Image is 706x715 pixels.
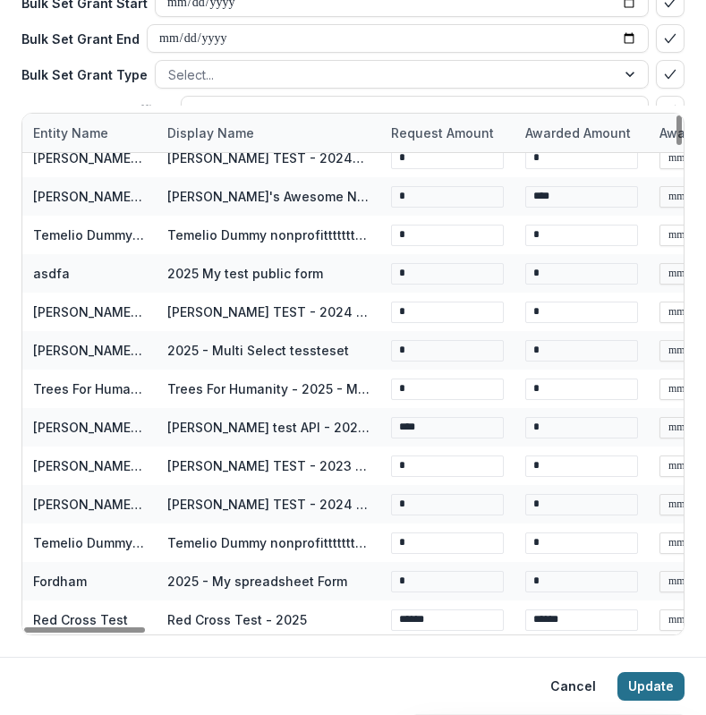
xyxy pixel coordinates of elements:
[167,379,370,398] div: Trees For Humanity - 2025 - Mynewform1
[22,114,157,152] div: Entity Name
[33,456,146,475] div: [PERSON_NAME] TEST
[157,114,380,152] div: Display Name
[380,114,515,152] div: Request Amount
[33,226,146,244] div: Temelio Dummy nonprofittttttttt a4 sda16s5d
[540,672,607,701] button: Cancel
[167,149,370,167] div: [PERSON_NAME] TEST - 2024Temelio Test Form
[33,533,146,552] div: Temelio Dummy nonprofittttttttt a4 sda16s5d
[515,123,642,142] div: Awarded Amount
[22,123,119,142] div: Entity Name
[21,101,174,120] p: Bulk Set program officer
[33,379,146,398] div: Trees For Humanity
[656,96,685,124] button: bulk-confirm-option
[33,341,146,360] div: [PERSON_NAME] TEST
[167,226,370,244] div: Temelio Dummy nonprofittttttttt a4 sda16s5d - 2025 - A1
[656,24,685,53] button: bulk-confirm-option
[167,610,307,629] div: Red Cross Test - 2025
[167,302,370,321] div: [PERSON_NAME] TEST - 2024 - Temelio Test Form
[21,30,140,48] p: Bulk Set Grant End
[33,302,146,321] div: [PERSON_NAME] TEST
[515,114,649,152] div: Awarded Amount
[167,533,370,552] div: Temelio Dummy nonprofittttttttt a4 sda16s5d - 2025 - My Basic Form
[33,187,146,206] div: [PERSON_NAME]'s Awesome Nonprofit
[167,572,347,591] div: 2025 - My spreadsheet Form
[167,418,370,437] div: [PERSON_NAME] test API - 2025 - Historical Form
[167,264,323,283] div: 2025 My test public form
[33,572,87,591] div: Fordham
[33,610,128,629] div: Red Cross Test
[167,456,370,475] div: [PERSON_NAME] TEST - 2023 - [PERSON_NAME] Test Form
[167,187,370,206] div: [PERSON_NAME]'s Awesome Nonprofit - 2025
[33,418,146,437] div: [PERSON_NAME] test API
[167,341,349,360] div: 2025 - Multi Select tessteset
[33,264,70,283] div: asdfa
[617,672,685,701] button: Update
[33,149,146,167] div: [PERSON_NAME] TEST
[157,123,265,142] div: Display Name
[656,60,685,89] button: bulk-confirm-option
[391,123,494,142] p: Request Amount
[21,65,148,84] p: Bulk Set Grant Type
[33,495,146,514] div: [PERSON_NAME] TEST
[167,495,370,514] div: [PERSON_NAME] TEST - 2024 - Pinned Form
